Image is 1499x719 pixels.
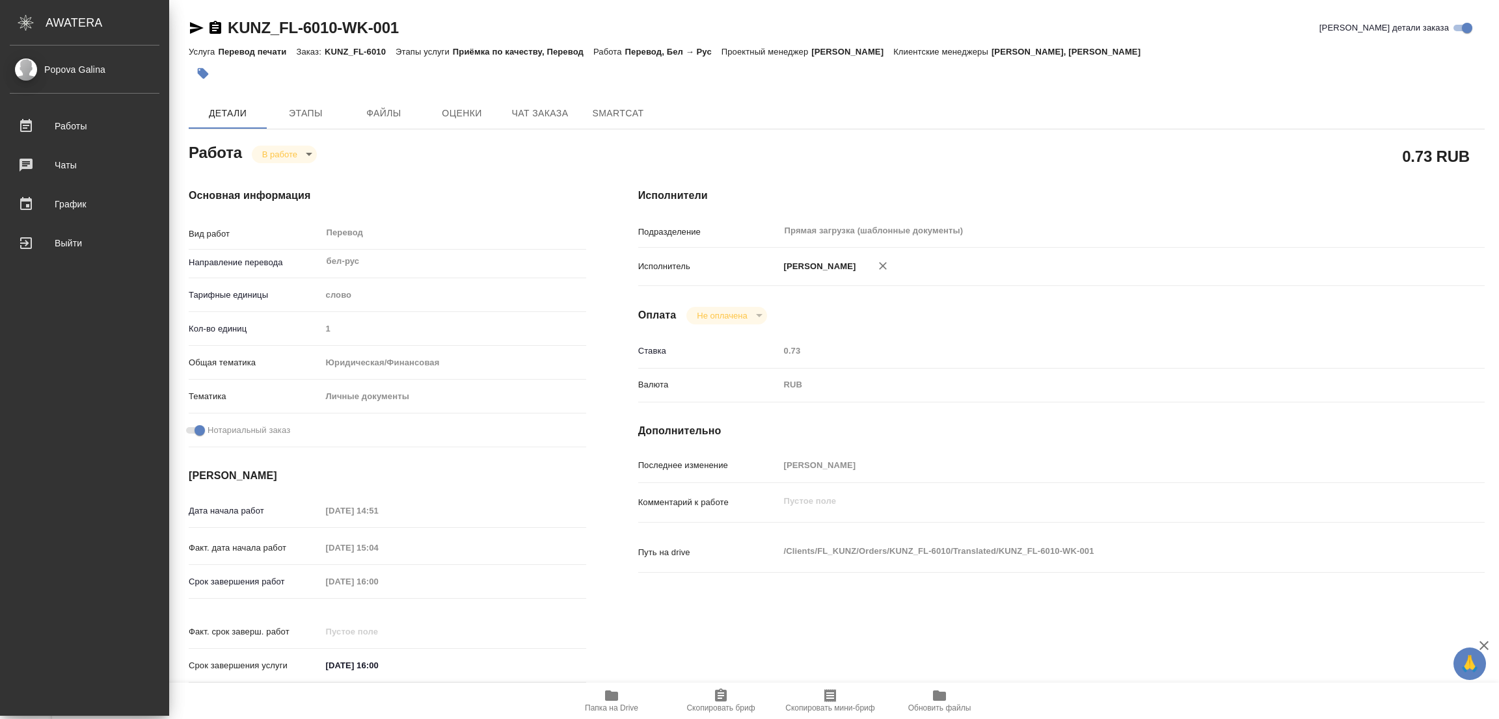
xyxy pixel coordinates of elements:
button: Удалить исполнителя [869,252,897,280]
button: Скопировать ссылку для ЯМессенджера [189,20,204,36]
p: [PERSON_NAME] [779,260,856,273]
p: Приёмка по качеству, Перевод [453,47,593,57]
input: Пустое поле [779,456,1414,475]
span: Скопировать бриф [686,703,755,712]
input: Пустое поле [321,501,435,520]
p: Вид работ [189,228,321,241]
button: Не оплачена [693,310,751,321]
div: AWATERA [46,10,169,36]
span: Папка на Drive [585,703,638,712]
input: Пустое поле [779,341,1414,360]
h4: Оплата [638,307,677,323]
p: Последнее изменение [638,459,779,472]
span: Обновить файлы [908,703,971,712]
input: ✎ Введи что-нибудь [321,656,435,675]
div: Чаты [10,155,159,175]
a: KUNZ_FL-6010-WK-001 [228,19,399,36]
span: [PERSON_NAME] детали заказа [1319,21,1449,34]
input: Пустое поле [321,538,435,557]
h4: Основная информация [189,188,586,203]
div: В работе [252,146,317,163]
p: Комментарий к работе [638,496,779,509]
span: Файлы [353,105,415,122]
span: Нотариальный заказ [208,424,290,437]
p: Срок завершения услуги [189,659,321,672]
p: Перевод, Бел → Рус [625,47,722,57]
a: Работы [3,110,166,142]
p: Факт. дата начала работ [189,542,321,555]
p: [PERSON_NAME] [811,47,893,57]
h4: Исполнители [638,188,1485,203]
div: слово [321,284,586,306]
p: Путь на drive [638,546,779,559]
p: Тематика [189,390,321,403]
div: Выйти [10,233,159,253]
p: Общая тематика [189,356,321,369]
span: Этапы [275,105,337,122]
p: [PERSON_NAME], [PERSON_NAME] [992,47,1150,57]
span: Оценки [431,105,493,122]
p: Проектный менеджер [722,47,811,57]
input: Пустое поле [321,572,435,591]
button: 🙏 [1453,647,1486,680]
p: KUNZ_FL-6010 [325,47,396,57]
span: Скопировать мини-бриф [785,703,874,712]
span: Детали [196,105,259,122]
a: График [3,188,166,220]
a: Чаты [3,149,166,181]
a: Выйти [3,227,166,259]
input: Пустое поле [321,622,435,641]
div: Popova Galina [10,62,159,77]
p: Тарифные единицы [189,289,321,302]
button: В работе [258,149,301,160]
p: Этапы услуги [396,47,453,57]
h2: Работа [189,140,242,163]
p: Подразделение [638,226,779,239]
span: SmartCat [587,105,649,122]
span: 🙏 [1459,650,1481,677]
div: График [10,194,159,214]
div: RUB [779,374,1414,396]
p: Работа [593,47,625,57]
p: Ставка [638,345,779,358]
div: Юридическая/Финансовая [321,352,586,374]
span: Чат заказа [509,105,571,122]
h4: [PERSON_NAME] [189,468,586,484]
button: Скопировать мини-бриф [776,683,885,719]
p: Клиентские менеджеры [893,47,992,57]
p: Дата начала работ [189,504,321,517]
div: В работе [686,307,766,324]
button: Папка на Drive [557,683,666,719]
input: Пустое поле [321,319,586,338]
p: Исполнитель [638,260,779,273]
p: Направление перевода [189,256,321,269]
button: Скопировать ссылку [208,20,223,36]
p: Заказ: [296,47,324,57]
p: Валюта [638,378,779,391]
div: Личные документы [321,386,586,408]
div: Работы [10,116,159,136]
p: Факт. срок заверш. работ [189,625,321,638]
button: Обновить файлы [885,683,994,719]
textarea: /Clients/FL_KUNZ/Orders/KUNZ_FL-6010/Translated/KUNZ_FL-6010-WK-001 [779,540,1414,562]
p: Перевод печати [218,47,296,57]
button: Скопировать бриф [666,683,776,719]
p: Услуга [189,47,218,57]
p: Кол-во единиц [189,322,321,335]
p: Срок завершения работ [189,575,321,588]
button: Добавить тэг [189,59,217,88]
h4: Дополнительно [638,423,1485,439]
h2: 0.73 RUB [1402,145,1470,167]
